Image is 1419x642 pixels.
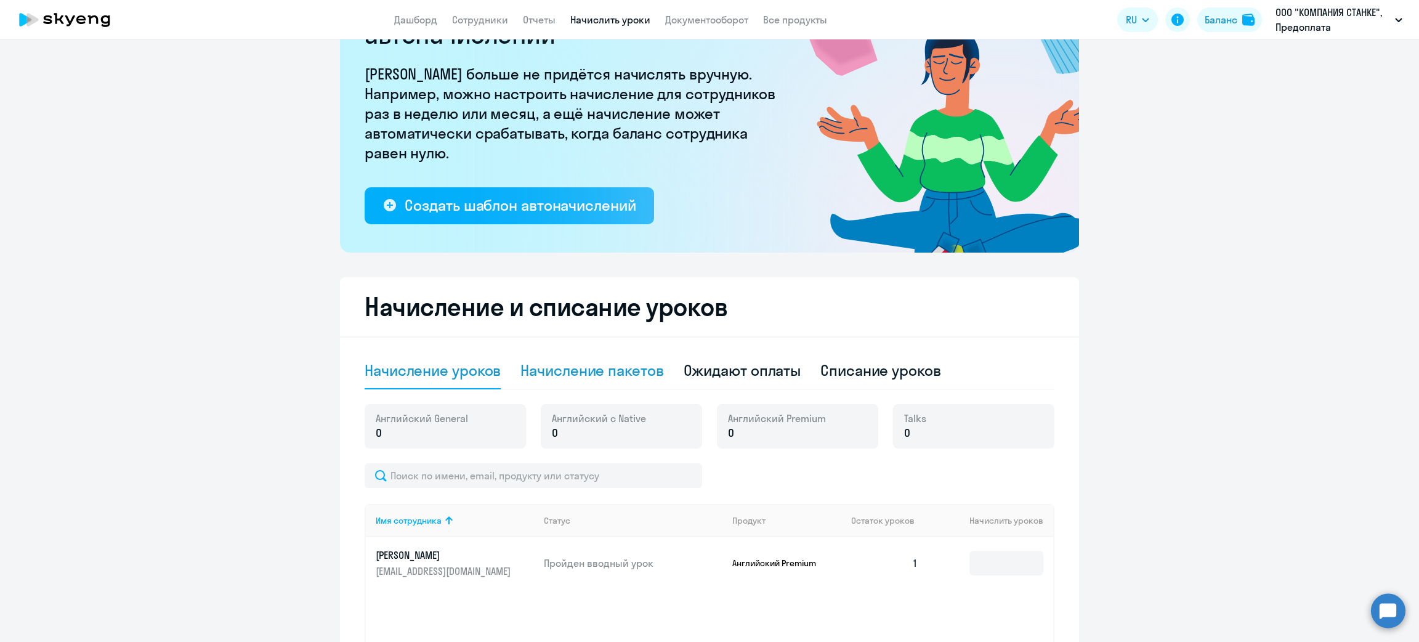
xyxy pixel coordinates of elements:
a: [PERSON_NAME][EMAIL_ADDRESS][DOMAIN_NAME] [376,548,534,578]
p: Английский Premium [732,558,825,569]
button: RU [1117,7,1158,32]
div: Продукт [732,515,842,526]
span: 0 [904,425,910,441]
div: Продукт [732,515,766,526]
div: Имя сотрудника [376,515,534,526]
p: Пройден вводный урок [544,556,722,570]
span: 0 [376,425,382,441]
div: Статус [544,515,570,526]
span: Английский Premium [728,412,826,425]
div: Начисление уроков [365,360,501,380]
div: Статус [544,515,722,526]
p: [PERSON_NAME] [376,548,514,562]
input: Поиск по имени, email, продукту или статусу [365,463,702,488]
a: Отчеты [523,14,556,26]
div: Остаток уроков [851,515,928,526]
div: Баланс [1205,12,1237,27]
div: Создать шаблон автоначислений [405,195,636,215]
td: 1 [841,537,928,589]
span: RU [1126,12,1137,27]
div: Списание уроков [820,360,941,380]
h2: Начисление и списание уроков [365,292,1054,322]
a: Все продукты [763,14,827,26]
span: Английский с Native [552,412,646,425]
span: 0 [728,425,734,441]
span: Остаток уроков [851,515,915,526]
span: 0 [552,425,558,441]
button: Создать шаблон автоначислений [365,187,654,224]
span: Talks [904,412,926,425]
button: Балансbalance [1197,7,1262,32]
span: Английский General [376,412,468,425]
a: Начислить уроки [570,14,650,26]
th: Начислить уроков [928,504,1053,537]
button: ООО "КОМПАНИЯ СТАНКЕ", Предоплата [1269,5,1409,35]
p: [EMAIL_ADDRESS][DOMAIN_NAME] [376,564,514,578]
div: Начисление пакетов [520,360,663,380]
a: Документооборот [665,14,748,26]
div: Имя сотрудника [376,515,442,526]
a: Сотрудники [452,14,508,26]
a: Дашборд [394,14,437,26]
img: balance [1242,14,1255,26]
p: ООО "КОМПАНИЯ СТАНКЕ", Предоплата [1275,5,1390,35]
p: [PERSON_NAME] больше не придётся начислять вручную. Например, можно настроить начисление для сотр... [365,64,783,163]
div: Ожидают оплаты [684,360,801,380]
